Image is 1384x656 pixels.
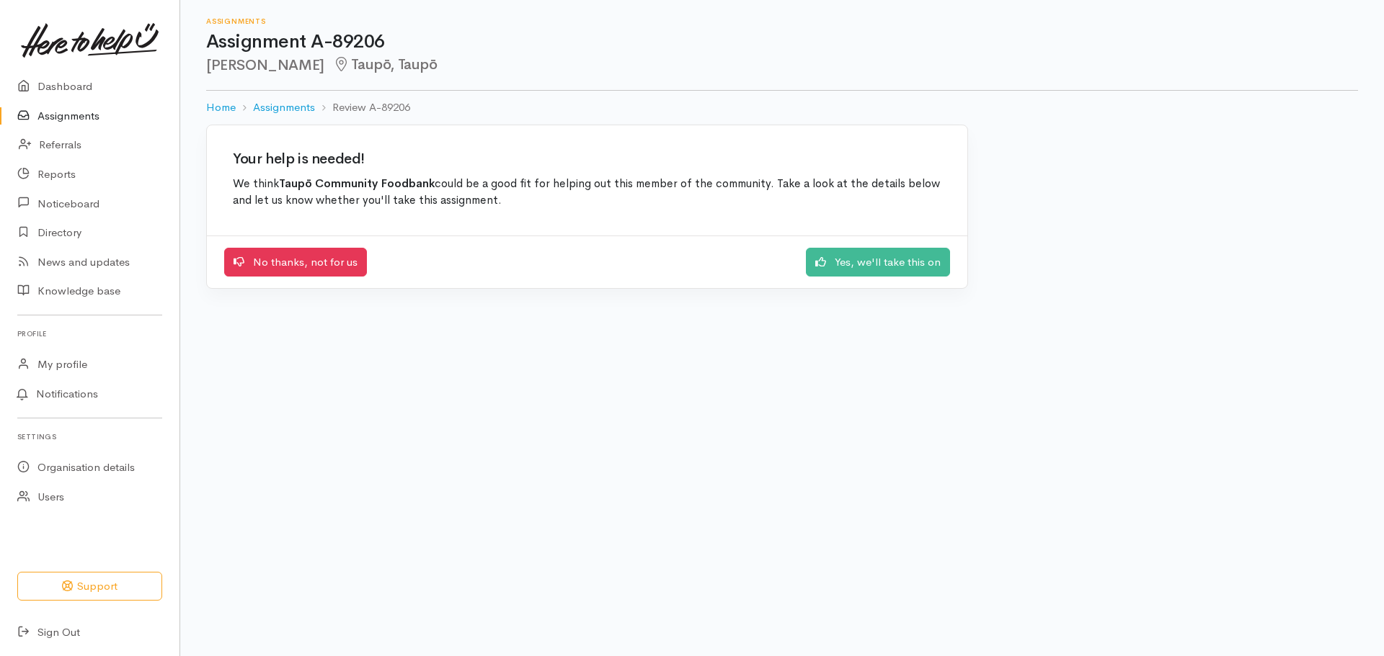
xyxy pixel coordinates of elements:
a: Home [206,99,236,116]
span: Taupō, Taupō [333,55,438,73]
h6: Settings [17,427,162,446]
nav: breadcrumb [206,91,1358,125]
li: Review A-89206 [315,99,410,116]
a: Yes, we'll take this on [806,248,950,277]
a: Assignments [253,99,315,116]
h6: Profile [17,324,162,343]
h2: [PERSON_NAME] [206,57,1358,73]
h6: Assignments [206,17,1358,25]
a: No thanks, not for us [224,248,367,277]
h2: Your help is needed! [233,151,941,167]
button: Support [17,572,162,601]
b: Taupō Community Foodbank [279,176,435,191]
h1: Assignment A-89206 [206,32,1358,53]
p: We think could be a good fit for helping out this member of the community. Take a look at the det... [233,176,941,210]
